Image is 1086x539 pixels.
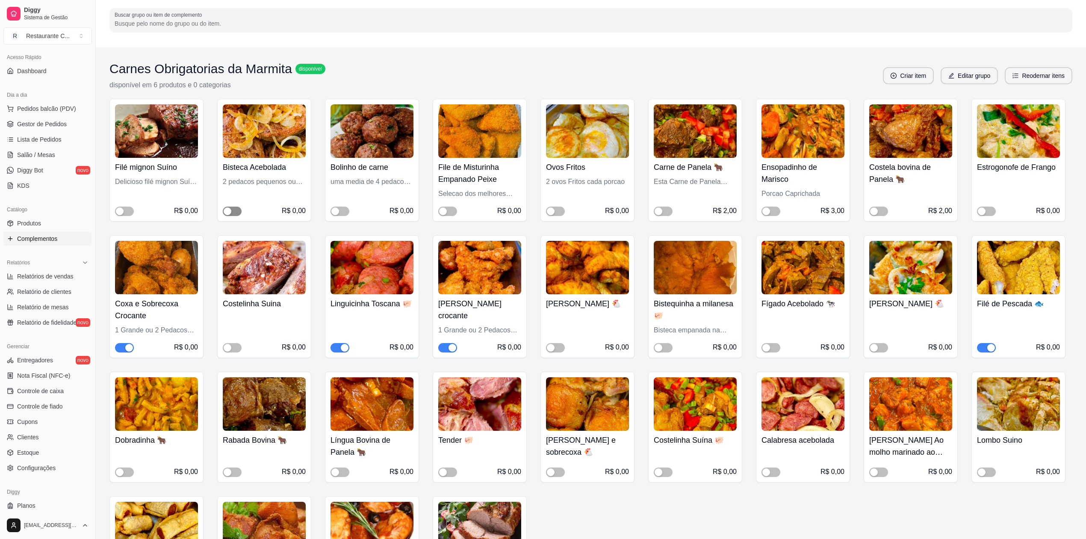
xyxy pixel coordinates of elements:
a: Entregadoresnovo [3,353,92,367]
h4: Ovos Fritos [546,161,629,173]
a: KDS [3,179,92,192]
img: product-image [546,104,629,158]
a: DiggySistema de Gestão [3,3,92,24]
div: Porcao Caprichada [761,189,844,199]
div: Delicioso filé mignon Suíno média de um pedaço grande ou dois menores [115,177,198,187]
div: Acesso Rápido [3,50,92,64]
div: 2 ovos Fritos cada porcao [546,177,629,187]
span: KDS [17,181,30,190]
span: Gestor de Pedidos [17,120,67,128]
a: Relatório de fidelidadenovo [3,316,92,329]
a: Relatórios de vendas [3,269,92,283]
a: Dashboard [3,64,92,78]
div: R$ 0,00 [1036,342,1060,352]
h4: Carne de Panela 🐂 [654,161,737,173]
span: Clientes [17,433,39,441]
img: product-image [761,241,844,294]
div: Esta Carne de Panela Especial Sera cobrado 2 Reais Adicionais por porçao [654,177,737,187]
img: product-image [977,241,1060,294]
div: Catálogo [3,203,92,216]
span: R [11,32,19,40]
a: Controle de caixa [3,384,92,398]
div: R$ 0,00 [820,467,844,477]
div: R$ 0,00 [713,342,737,352]
div: Bisteca empanada na Panko [654,325,737,335]
div: Diggy [3,485,92,499]
span: Salão / Mesas [17,151,55,159]
span: ordered-list [1012,73,1018,79]
img: product-image [869,377,952,431]
div: R$ 0,00 [605,467,629,477]
h4: Dobradinha 🐂 [115,434,198,446]
p: disponível em 6 produtos e 0 categorias [109,80,325,90]
img: product-image [223,241,306,294]
img: product-image [761,377,844,431]
img: product-image [331,241,413,294]
img: product-image [869,241,952,294]
div: R$ 0,00 [1036,206,1060,216]
span: [EMAIL_ADDRESS][DOMAIN_NAME] [24,522,78,529]
span: Relatórios de vendas [17,272,74,281]
div: Gerenciar [3,340,92,353]
h4: [PERSON_NAME] e sobrecoxa 🐔 [546,434,629,458]
div: R$ 0,00 [174,342,198,352]
img: product-image [546,377,629,431]
img: product-image [977,104,1060,158]
img: product-image [223,104,306,158]
img: product-image [438,241,521,294]
h4: Linguicinha Toscana 🐖 [331,298,413,310]
span: Relatórios [7,259,30,266]
a: Relatório de clientes [3,285,92,299]
h4: [PERSON_NAME] 🐔 [869,298,952,310]
h4: Bistequinha a milanesa 🐖 [654,298,737,322]
div: Dia a dia [3,88,92,102]
a: Produtos [3,216,92,230]
div: R$ 0,00 [174,206,198,216]
a: Lista de Pedidos [3,133,92,146]
span: Sistema de Gestão [24,14,89,21]
h4: Bolinho de carne [331,161,413,173]
button: ordered-listReodernar itens [1005,67,1072,84]
span: Controle de caixa [17,387,64,395]
div: R$ 0,00 [713,467,737,477]
h4: Ensopadinho de Marisco [761,161,844,185]
button: Pedidos balcão (PDV) [3,102,92,115]
h4: [PERSON_NAME] 🐔 [546,298,629,310]
a: Gestor de Pedidos [3,117,92,131]
span: Diggy [24,6,89,14]
div: R$ 2,00 [713,206,737,216]
span: Controle de fiado [17,402,63,411]
div: R$ 0,00 [928,467,952,477]
div: R$ 3,00 [820,206,844,216]
span: Relatório de mesas [17,303,69,311]
img: product-image [654,104,737,158]
a: Nota Fiscal (NFC-e) [3,369,92,382]
img: product-image [438,377,521,431]
span: edit [948,73,954,79]
span: disponível [297,65,324,72]
h4: Costelinha Suina [223,298,306,310]
a: Configurações [3,461,92,475]
button: plus-circleCriar item [883,67,934,84]
div: 2 pedacos pequenos ou um grande [223,177,306,187]
h4: Calabresa acebolada [761,434,844,446]
div: R$ 0,00 [282,467,306,477]
img: product-image [115,104,198,158]
span: Configurações [17,464,56,472]
span: Complementos [17,234,57,243]
h4: Costela bovina de Panela 🐂 [869,161,952,185]
img: product-image [977,377,1060,431]
h4: Coxa e Sobrecoxa Crocante [115,298,198,322]
div: R$ 0,00 [174,467,198,477]
span: Relatório de fidelidade [17,318,77,327]
h4: [PERSON_NAME] crocante [438,298,521,322]
span: Estoque [17,448,39,457]
div: Selecao dos melhores peixes Empanado sem espinha melhor que o file de pescada [438,189,521,199]
img: product-image [654,241,737,294]
a: Complementos [3,232,92,246]
span: Dashboard [17,67,47,75]
a: Diggy Botnovo [3,163,92,177]
div: 1 Grande ou 2 Pedacos pequenos empanado na farinha Panko [438,325,521,335]
span: Cupons [17,418,38,426]
button: editEditar grupo [941,67,998,84]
